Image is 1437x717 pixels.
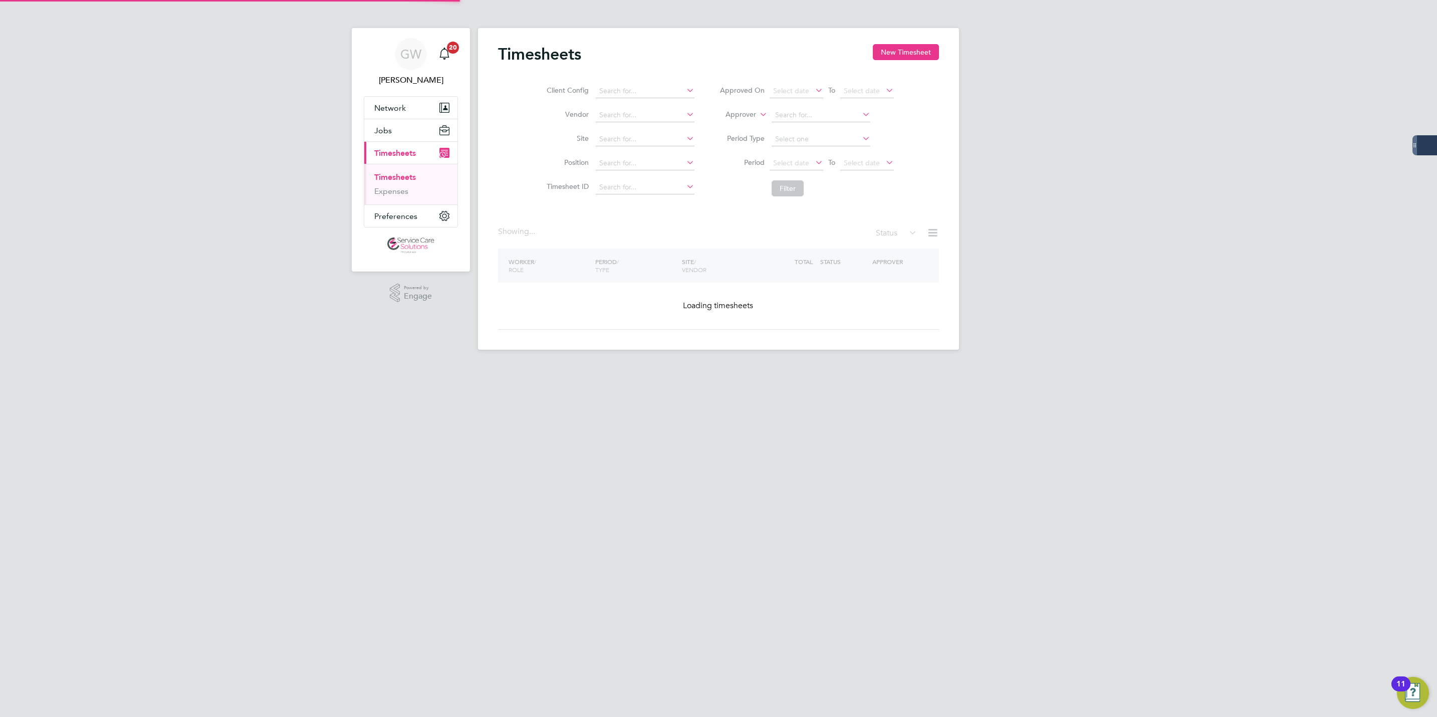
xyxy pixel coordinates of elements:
div: Status [876,226,919,241]
span: George Westhead [364,74,458,86]
span: GW [400,48,421,61]
button: New Timesheet [873,44,939,60]
button: Open Resource Center, 11 new notifications [1397,677,1429,709]
button: Jobs [364,119,457,141]
label: Vendor [544,110,589,119]
input: Search for... [596,132,694,146]
div: Timesheets [364,164,457,204]
button: Preferences [364,205,457,227]
span: Select date [773,86,809,95]
a: Go to home page [364,237,458,254]
img: servicecare-logo-retina.png [387,237,434,254]
span: Network [374,103,406,113]
span: Preferences [374,211,417,221]
input: Search for... [596,156,694,170]
label: Position [544,158,589,167]
input: Search for... [772,108,870,122]
label: Site [544,134,589,143]
button: Filter [772,180,804,196]
span: Select date [844,158,880,167]
span: Jobs [374,126,392,135]
button: Network [364,97,457,119]
label: Approved On [720,86,765,95]
a: GW[PERSON_NAME] [364,38,458,86]
div: Showing [498,226,537,237]
div: 11 [1396,684,1405,697]
a: Powered byEngage [390,284,432,303]
label: Period [720,158,765,167]
input: Search for... [596,180,694,194]
label: Approver [711,110,756,120]
a: 20 [434,38,454,70]
span: Engage [404,292,432,301]
span: To [825,84,838,97]
span: 20 [447,42,459,54]
span: Powered by [404,284,432,292]
span: ... [529,226,535,236]
input: Search for... [596,84,694,98]
input: Select one [772,132,870,146]
input: Search for... [596,108,694,122]
label: Timesheet ID [544,182,589,191]
span: Timesheets [374,148,416,158]
label: Client Config [544,86,589,95]
span: Select date [773,158,809,167]
a: Timesheets [374,172,416,182]
h2: Timesheets [498,44,581,64]
span: Select date [844,86,880,95]
nav: Main navigation [352,28,470,272]
label: Period Type [720,134,765,143]
span: To [825,156,838,169]
a: Expenses [374,186,408,196]
button: Timesheets [364,142,457,164]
